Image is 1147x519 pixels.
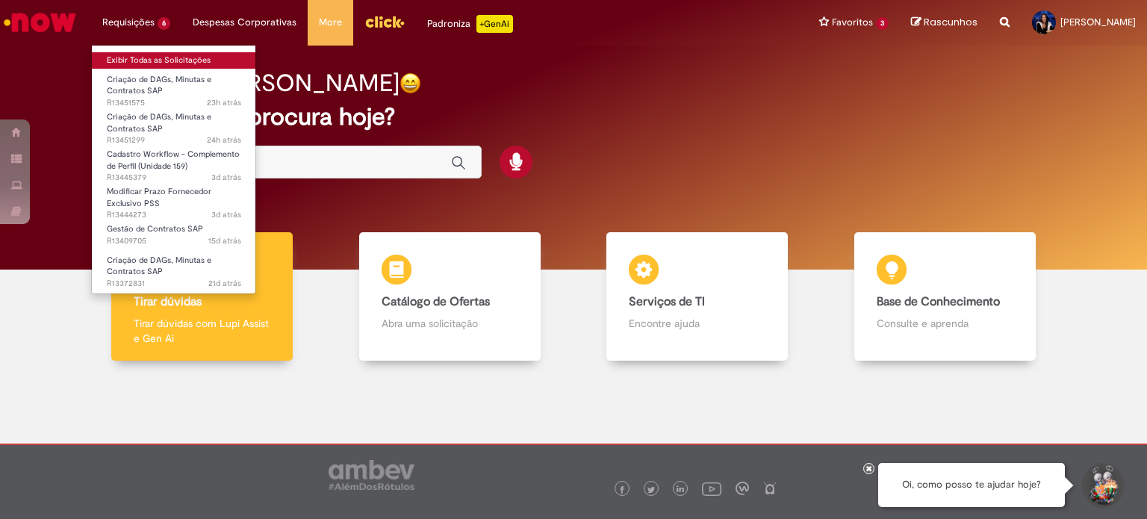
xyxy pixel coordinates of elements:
[364,10,405,33] img: click_logo_yellow_360x200.png
[326,232,574,361] a: Catálogo de Ofertas Abra uma solicitação
[107,278,241,290] span: R13372831
[107,209,241,221] span: R13444273
[878,463,1065,507] div: Oi, como posso te ajudar hoje?
[107,255,211,278] span: Criação de DAGs, Minutas e Contratos SAP
[211,172,241,183] time: 25/08/2025 16:20:13
[107,74,211,97] span: Criação de DAGs, Minutas e Contratos SAP
[924,15,977,29] span: Rascunhos
[107,149,240,172] span: Cadastro Workflow - Complemento de Perfil (Unidade 159)
[877,316,1013,331] p: Consulte e aprenda
[382,294,490,309] b: Catálogo de Ofertas
[400,72,421,94] img: happy-face.png
[158,17,170,30] span: 6
[211,172,241,183] span: 3d atrás
[91,45,256,294] ul: Requisições
[821,232,1069,361] a: Base de Conhecimento Consulte e aprenda
[211,209,241,220] time: 25/08/2025 13:32:52
[78,232,326,361] a: Tirar dúvidas Tirar dúvidas com Lupi Assist e Gen Ai
[677,485,684,494] img: logo_footer_linkedin.png
[702,479,721,498] img: logo_footer_youtube.png
[208,278,241,289] time: 07/08/2025 18:01:23
[114,70,400,96] h2: Bom dia, [PERSON_NAME]
[114,104,1034,130] h2: O que você procura hoje?
[193,15,296,30] span: Despesas Corporativas
[476,15,513,33] p: +GenAi
[107,134,241,146] span: R13451299
[92,146,256,178] a: Aberto R13445379 : Cadastro Workflow - Complemento de Perfil (Unidade 159)
[102,15,155,30] span: Requisições
[427,15,513,33] div: Padroniza
[763,482,777,495] img: logo_footer_naosei.png
[207,134,241,146] time: 27/08/2025 10:05:40
[876,17,889,30] span: 3
[207,134,241,146] span: 24h atrás
[647,486,655,494] img: logo_footer_twitter.png
[107,223,203,234] span: Gestão de Contratos SAP
[208,235,241,246] time: 13/08/2025 14:13:47
[208,235,241,246] span: 15d atrás
[319,15,342,30] span: More
[92,221,256,249] a: Aberto R13409705 : Gestão de Contratos SAP
[911,16,977,30] a: Rascunhos
[134,294,202,309] b: Tirar dúvidas
[134,316,270,346] p: Tirar dúvidas com Lupi Assist e Gen Ai
[92,109,256,141] a: Aberto R13451299 : Criação de DAGs, Minutas e Contratos SAP
[107,186,211,209] span: Modificar Prazo Fornecedor Exclusivo PSS
[573,232,821,361] a: Serviços de TI Encontre ajuda
[382,316,518,331] p: Abra uma solicitação
[211,209,241,220] span: 3d atrás
[877,294,1000,309] b: Base de Conhecimento
[1080,463,1125,508] button: Iniciar Conversa de Suporte
[107,235,241,247] span: R13409705
[107,111,211,134] span: Criação de DAGs, Minutas e Contratos SAP
[629,294,705,309] b: Serviços de TI
[618,486,626,494] img: logo_footer_facebook.png
[92,52,256,69] a: Exibir Todas as Solicitações
[1060,16,1136,28] span: [PERSON_NAME]
[208,278,241,289] span: 21d atrás
[92,252,256,285] a: Aberto R13372831 : Criação de DAGs, Minutas e Contratos SAP
[92,184,256,216] a: Aberto R13444273 : Modificar Prazo Fornecedor Exclusivo PSS
[92,72,256,104] a: Aberto R13451575 : Criação de DAGs, Minutas e Contratos SAP
[832,15,873,30] span: Favoritos
[329,460,414,490] img: logo_footer_ambev_rotulo_gray.png
[107,172,241,184] span: R13445379
[207,97,241,108] time: 27/08/2025 10:41:42
[207,97,241,108] span: 23h atrás
[736,482,749,495] img: logo_footer_workplace.png
[629,316,765,331] p: Encontre ajuda
[1,7,78,37] img: ServiceNow
[107,97,241,109] span: R13451575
